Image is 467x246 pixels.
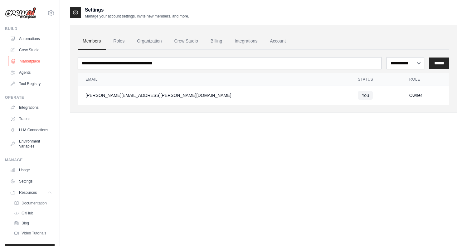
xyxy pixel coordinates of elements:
span: Documentation [22,201,47,206]
a: Agents [7,68,55,78]
button: Resources [7,188,55,198]
a: Organization [132,33,167,50]
a: Integrations [7,103,55,113]
h2: Settings [85,6,189,14]
p: Manage your account settings, invite new members, and more. [85,14,189,19]
a: Roles [108,33,129,50]
th: Role [402,73,449,86]
a: Integrations [230,33,262,50]
a: Blog [11,219,55,228]
a: Documentation [11,199,55,208]
span: You [358,91,373,100]
div: Owner [409,92,441,98]
a: Account [265,33,291,50]
div: Manage [5,158,55,163]
span: Video Tutorials [22,231,46,236]
span: GitHub [22,211,33,216]
a: Video Tutorials [11,229,55,238]
div: Build [5,26,55,31]
a: LLM Connections [7,125,55,135]
div: [PERSON_NAME][EMAIL_ADDRESS][PERSON_NAME][DOMAIN_NAME] [85,92,343,98]
a: Billing [206,33,227,50]
a: Traces [7,114,55,124]
th: Status [350,73,402,86]
th: Email [78,73,350,86]
div: Operate [5,95,55,100]
a: Environment Variables [7,136,55,151]
span: Blog [22,221,29,226]
a: Settings [7,176,55,186]
a: Automations [7,34,55,44]
a: GitHub [11,209,55,218]
a: Crew Studio [169,33,203,50]
img: Logo [5,7,36,19]
a: Usage [7,165,55,175]
a: Members [78,33,106,50]
span: Resources [19,190,37,195]
a: Tool Registry [7,79,55,89]
a: Marketplace [8,56,55,66]
a: Crew Studio [7,45,55,55]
